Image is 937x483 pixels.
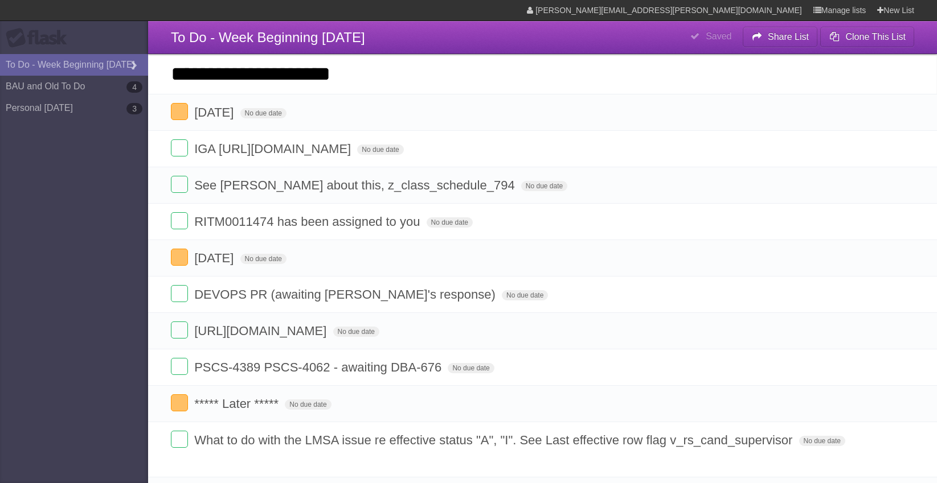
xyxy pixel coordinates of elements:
[845,32,906,42] b: Clone This List
[240,254,287,264] span: No due date
[171,285,188,302] label: Done
[240,108,287,118] span: No due date
[171,103,188,120] label: Done
[126,103,142,114] b: 3
[171,30,365,45] span: To Do - Week Beginning [DATE]
[194,142,354,156] span: IGA [URL][DOMAIN_NAME]
[706,31,731,41] b: Saved
[194,287,498,302] span: DEVOPS PR (awaiting [PERSON_NAME]'s response)
[799,436,845,446] span: No due date
[357,145,403,155] span: No due date
[126,81,142,93] b: 4
[171,394,188,411] label: Done
[171,358,188,375] label: Done
[448,363,494,373] span: No due date
[194,178,518,192] span: See [PERSON_NAME] about this, z_class_schedule_794
[502,290,548,300] span: No due date
[194,105,236,119] span: [DATE]
[171,139,188,156] label: Done
[820,27,914,47] button: Clone This List
[194,360,444,374] span: PSCS-4389 PSCS-4062 - awaiting DBA-676
[194,251,236,265] span: [DATE]
[285,399,331,410] span: No due date
[521,181,567,191] span: No due date
[743,27,818,47] button: Share List
[194,324,329,338] span: [URL][DOMAIN_NAME]
[333,327,379,337] span: No due date
[171,212,188,229] label: Done
[171,176,188,193] label: Done
[171,249,188,266] label: Done
[194,433,795,447] span: What to do with the LMSA issue re effective status "A", "I". See Last effective row flag v_rs_can...
[768,32,809,42] b: Share List
[6,28,74,48] div: Flask
[171,321,188,338] label: Done
[194,214,423,229] span: RITM0011474 has been assigned to you
[171,431,188,448] label: Done
[427,217,473,228] span: No due date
